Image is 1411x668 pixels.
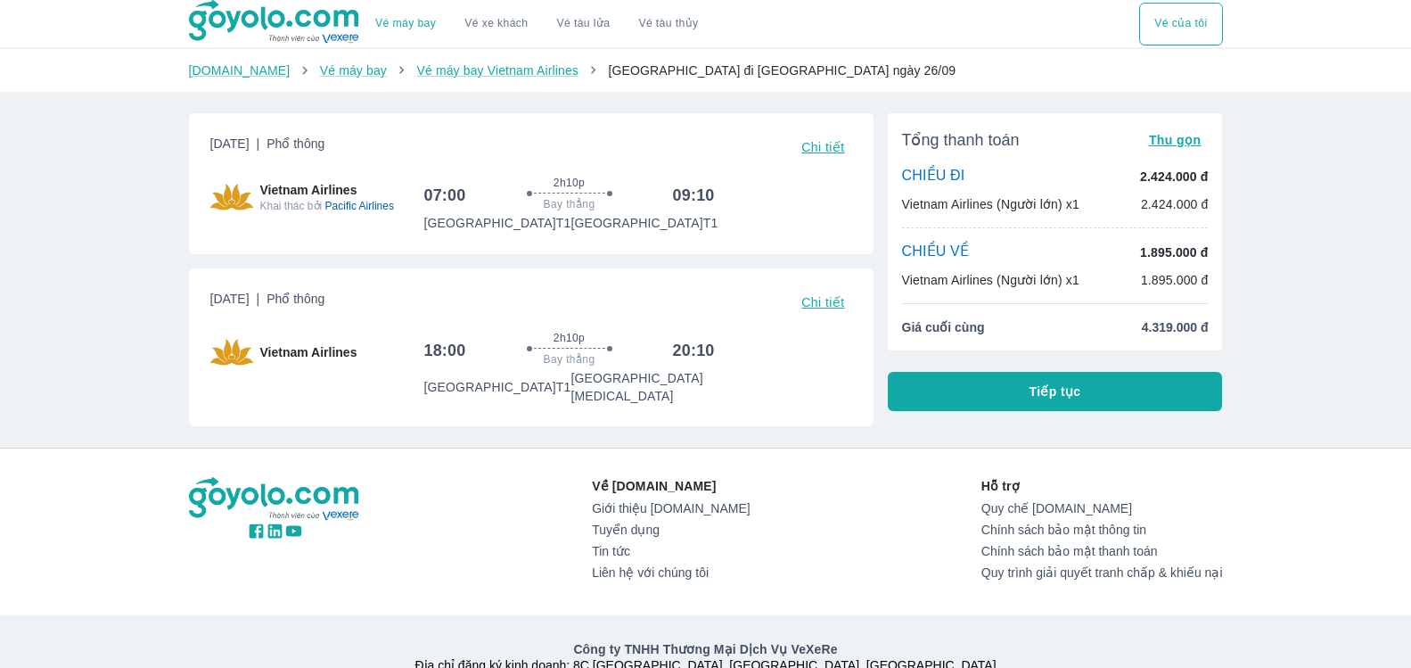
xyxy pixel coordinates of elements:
[902,318,985,336] span: Giá cuối cùng
[794,135,851,160] button: Chi tiết
[361,3,712,45] div: choose transportation mode
[424,214,571,232] p: [GEOGRAPHIC_DATA] T1
[592,477,750,495] p: Về [DOMAIN_NAME]
[801,295,844,309] span: Chi tiết
[260,343,357,361] span: Vietnam Airlines
[424,185,466,206] h6: 07:00
[189,477,362,522] img: logo
[543,3,625,45] a: Vé tàu lửa
[902,195,1079,213] p: Vietnam Airlines (Người lớn) x1
[260,199,394,213] span: Khai thác bởi
[794,290,851,315] button: Chi tiết
[464,17,528,30] a: Vé xe khách
[416,63,578,78] a: Vé máy bay Vietnam Airlines
[981,544,1223,558] a: Chính sách bảo mật thanh toán
[424,378,571,396] p: [GEOGRAPHIC_DATA] T1
[1140,168,1208,186] p: 2.424.000 đ
[981,477,1223,495] p: Hỗ trợ
[902,243,970,262] p: CHIỀU VỀ
[801,140,844,154] span: Chi tiết
[592,501,750,515] a: Giới thiệu [DOMAIN_NAME]
[1142,318,1209,336] span: 4.319.000 đ
[1142,128,1209,153] button: Thu gọn
[325,200,394,212] span: Pacific Airlines
[260,181,394,213] span: Vietnam Airlines
[624,3,712,45] button: Vé tàu thủy
[554,176,585,190] span: 2h10p
[320,63,387,78] a: Vé máy bay
[375,17,436,30] a: Vé máy bay
[1141,195,1209,213] p: 2.424.000 đ
[981,501,1223,515] a: Quy chế [DOMAIN_NAME]
[267,292,324,306] span: Phổ thông
[1140,243,1208,261] p: 1.895.000 đ
[673,340,715,361] h6: 20:10
[193,640,1219,658] p: Công ty TNHH Thương Mại Dịch Vụ VeXeRe
[1139,3,1222,45] button: Vé của tôi
[981,523,1223,537] a: Chính sách bảo mật thông tin
[570,214,718,232] p: [GEOGRAPHIC_DATA] T1
[210,135,325,160] span: [DATE]
[902,129,1020,151] span: Tổng thanh toán
[544,352,595,367] span: Bay thẳng
[902,167,965,186] p: CHIỀU ĐI
[570,369,714,405] p: [GEOGRAPHIC_DATA] [MEDICAL_DATA]
[267,136,324,151] span: Phổ thông
[257,292,260,306] span: |
[424,340,466,361] h6: 18:00
[1141,271,1209,289] p: 1.895.000 đ
[592,565,750,580] a: Liên hệ với chúng tôi
[888,372,1223,411] button: Tiếp tục
[554,331,585,345] span: 2h10p
[544,197,595,211] span: Bay thẳng
[1139,3,1222,45] div: choose transportation mode
[189,62,1223,79] nav: breadcrumb
[981,565,1223,580] a: Quy trình giải quyết tranh chấp & khiếu nại
[673,185,715,206] h6: 09:10
[210,290,325,315] span: [DATE]
[608,63,956,78] span: [GEOGRAPHIC_DATA] đi [GEOGRAPHIC_DATA] ngày 26/09
[592,544,750,558] a: Tin tức
[902,271,1079,289] p: Vietnam Airlines (Người lớn) x1
[1030,383,1081,400] span: Tiếp tục
[592,523,750,537] a: Tuyển dụng
[257,136,260,151] span: |
[1149,133,1202,147] span: Thu gọn
[189,63,291,78] a: [DOMAIN_NAME]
